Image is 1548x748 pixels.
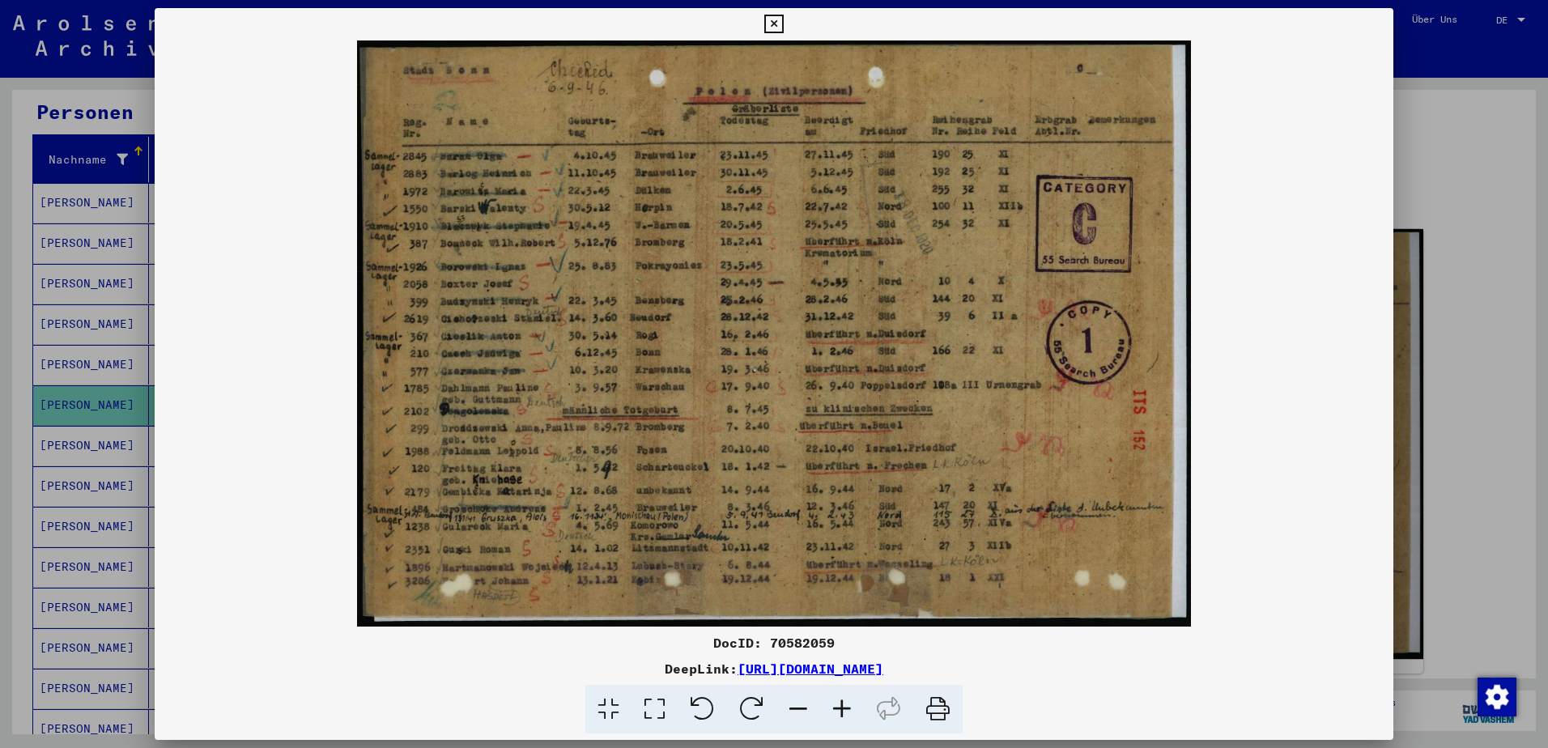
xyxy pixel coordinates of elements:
[155,40,1393,627] img: 001.jpg
[155,659,1393,678] div: DeepLink:
[1478,678,1516,716] img: Zustimmung ändern
[1477,677,1516,716] div: Zustimmung ändern
[155,633,1393,652] div: DocID: 70582059
[738,661,883,677] a: [URL][DOMAIN_NAME]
